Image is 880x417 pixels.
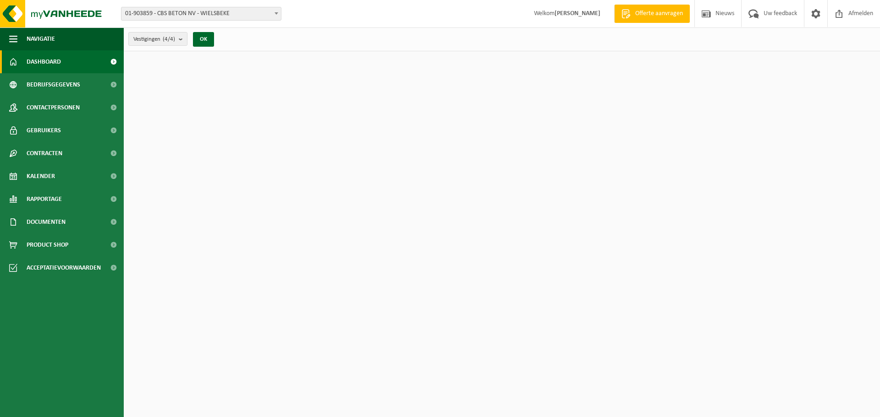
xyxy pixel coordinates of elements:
[163,36,175,42] count: (4/4)
[193,32,214,47] button: OK
[121,7,281,20] span: 01-903859 - CBS BETON NV - WIELSBEKE
[633,9,685,18] span: Offerte aanvragen
[27,96,80,119] span: Contactpersonen
[27,73,80,96] span: Bedrijfsgegevens
[27,119,61,142] span: Gebruikers
[128,32,187,46] button: Vestigingen(4/4)
[27,142,62,165] span: Contracten
[555,10,600,17] strong: [PERSON_NAME]
[27,256,101,279] span: Acceptatievoorwaarden
[27,27,55,50] span: Navigatie
[27,233,68,256] span: Product Shop
[27,188,62,211] span: Rapportage
[614,5,690,23] a: Offerte aanvragen
[27,165,55,188] span: Kalender
[27,50,61,73] span: Dashboard
[133,32,175,46] span: Vestigingen
[121,7,281,21] span: 01-903859 - CBS BETON NV - WIELSBEKE
[27,211,66,233] span: Documenten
